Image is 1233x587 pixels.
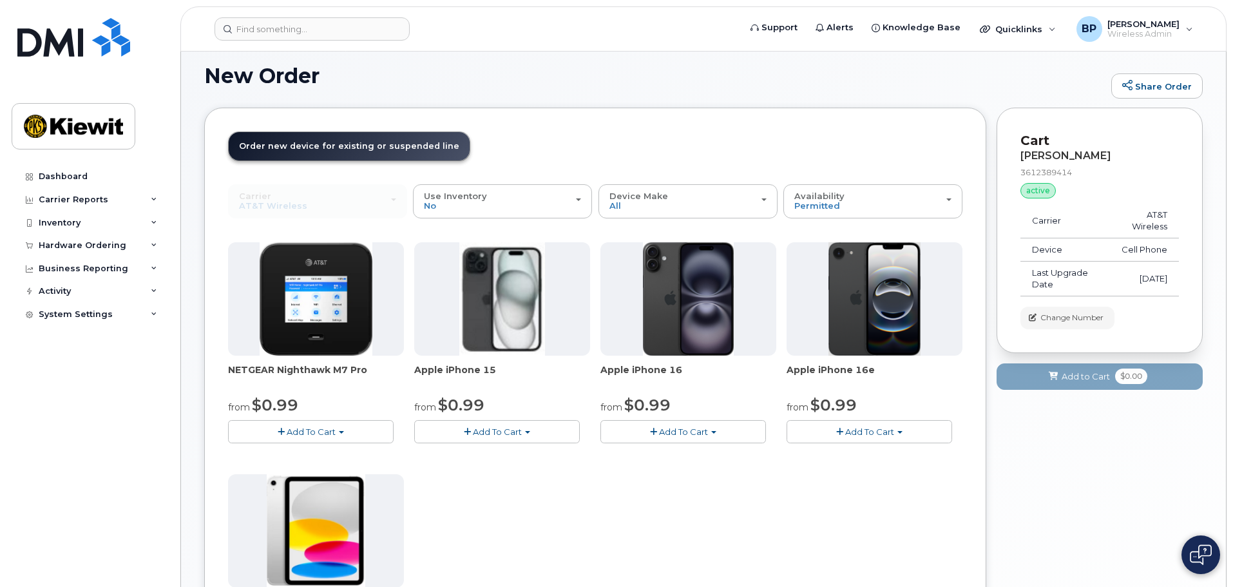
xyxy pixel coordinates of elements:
span: Use Inventory [424,191,487,201]
small: from [787,401,808,413]
span: $0.99 [252,396,298,414]
img: nighthawk_m7_pro.png [260,242,373,356]
img: Open chat [1190,544,1212,565]
td: Last Upgrade Date [1020,262,1107,296]
span: $0.99 [624,396,671,414]
span: Availability [794,191,845,201]
button: Add To Cart [414,420,580,443]
small: from [228,401,250,413]
span: All [609,200,621,211]
img: iphone16e.png [828,242,921,356]
span: Add To Cart [659,427,708,437]
small: from [600,401,622,413]
button: Add To Cart [600,420,766,443]
td: AT&T Wireless [1107,204,1179,238]
div: [PERSON_NAME] [1020,150,1179,162]
button: Add to Cart $0.00 [997,363,1203,390]
a: Share Order [1111,73,1203,99]
button: Add To Cart [787,420,952,443]
div: NETGEAR Nighthawk M7 Pro [228,363,404,389]
button: Device Make All [598,184,778,218]
button: Use Inventory No [413,184,592,218]
div: Apple iPhone 16 [600,363,776,389]
button: Change Number [1020,307,1114,329]
span: Add To Cart [845,427,894,437]
span: $0.99 [438,396,484,414]
span: Change Number [1040,312,1104,323]
span: $0.00 [1115,369,1147,384]
div: active [1020,183,1056,198]
small: from [414,401,436,413]
button: Add To Cart [228,420,394,443]
span: Add To Cart [287,427,336,437]
h1: New Order [204,64,1105,87]
span: Order new device for existing or suspended line [239,141,459,151]
td: [DATE] [1107,262,1179,296]
td: Device [1020,238,1107,262]
span: Permitted [794,200,840,211]
span: No [424,200,436,211]
div: Quicklinks [971,16,1065,42]
td: Carrier [1020,204,1107,238]
span: Add to Cart [1062,370,1110,383]
button: Availability Permitted [783,184,962,218]
div: 3612389414 [1020,167,1179,178]
td: Cell Phone [1107,238,1179,262]
div: Apple iPhone 16e [787,363,962,389]
div: Belen Pena [1067,16,1202,42]
span: Add To Cart [473,427,522,437]
div: Apple iPhone 15 [414,363,590,389]
span: $0.99 [810,396,857,414]
img: iphone15.jpg [459,242,545,356]
img: iphone_16_plus.png [643,242,734,356]
p: Cart [1020,131,1179,150]
span: Device Make [609,191,668,201]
